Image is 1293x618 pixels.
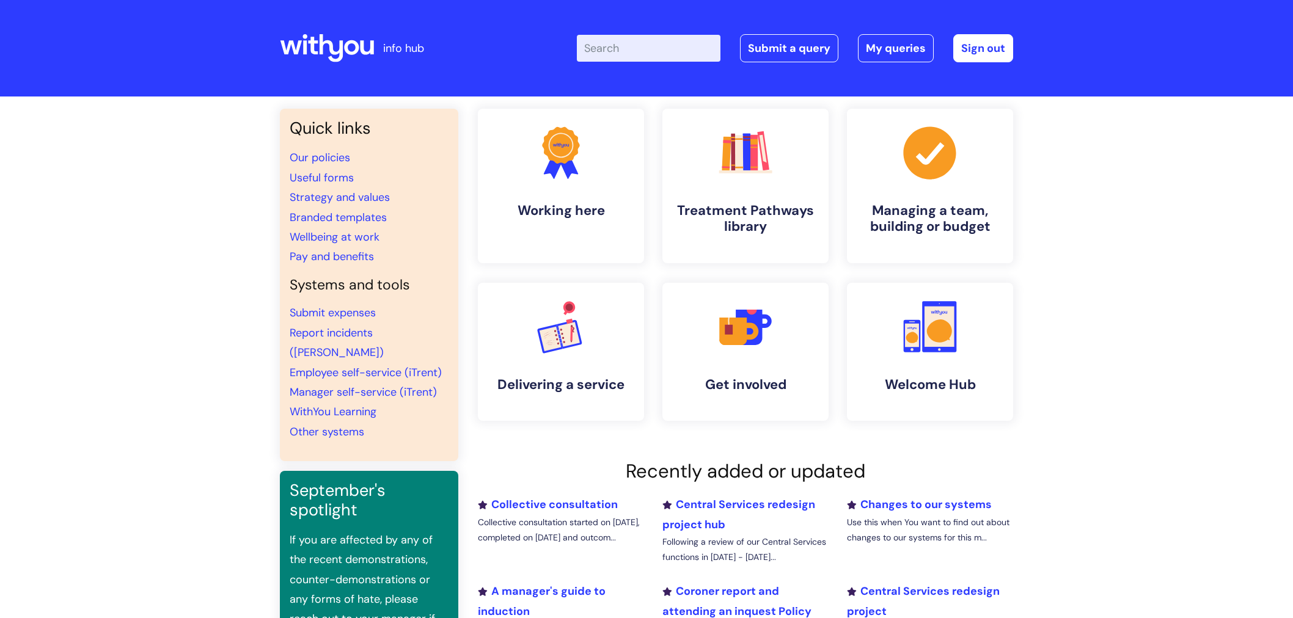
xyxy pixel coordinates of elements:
h4: Get involved [672,377,819,393]
a: Coroner report and attending an inquest Policy [662,584,811,618]
p: Use this when You want to find out about changes to our systems for this m... [847,515,1013,545]
a: Branded templates [290,210,387,225]
h4: Managing a team, building or budget [857,203,1003,235]
a: Get involved [662,283,829,421]
a: Our policies [290,150,350,165]
a: Strategy and values [290,190,390,205]
a: Changes to our systems [847,497,992,512]
a: Submit expenses [290,305,376,320]
a: Manager self-service (iTrent) [290,385,437,399]
a: Managing a team, building or budget [847,109,1013,263]
p: Following a review of our Central Services functions in [DATE] - [DATE]... [662,534,829,565]
h4: Treatment Pathways library [672,203,819,235]
h4: Working here [488,203,634,219]
a: Employee self-service (iTrent) [290,365,442,380]
a: Other systems [290,424,364,439]
h4: Delivering a service [488,377,634,393]
h3: Quick links [290,118,449,138]
a: Collective consultation [478,497,618,512]
a: Welcome Hub [847,283,1013,421]
a: Central Services redesign project hub [662,497,815,531]
a: Central Services redesign project [847,584,1000,618]
p: Collective consultation started on [DATE], completed on [DATE] and outcom... [478,515,644,545]
p: info hub [383,38,424,58]
a: Pay and benefits [290,249,374,264]
input: Search [577,35,720,62]
h3: September's spotlight [290,481,449,520]
a: Treatment Pathways library [662,109,829,263]
a: Report incidents ([PERSON_NAME]) [290,325,384,360]
a: Useful forms [290,170,354,185]
a: My queries [858,34,934,62]
a: Submit a query [740,34,838,62]
a: Delivering a service [478,283,644,421]
a: Working here [478,109,644,263]
a: WithYou Learning [290,404,376,419]
div: | - [577,34,1013,62]
h4: Welcome Hub [857,377,1003,393]
h2: Recently added or updated [478,460,1013,482]
a: A manager's guide to induction [478,584,606,618]
a: Wellbeing at work [290,230,379,244]
a: Sign out [953,34,1013,62]
h4: Systems and tools [290,277,449,294]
